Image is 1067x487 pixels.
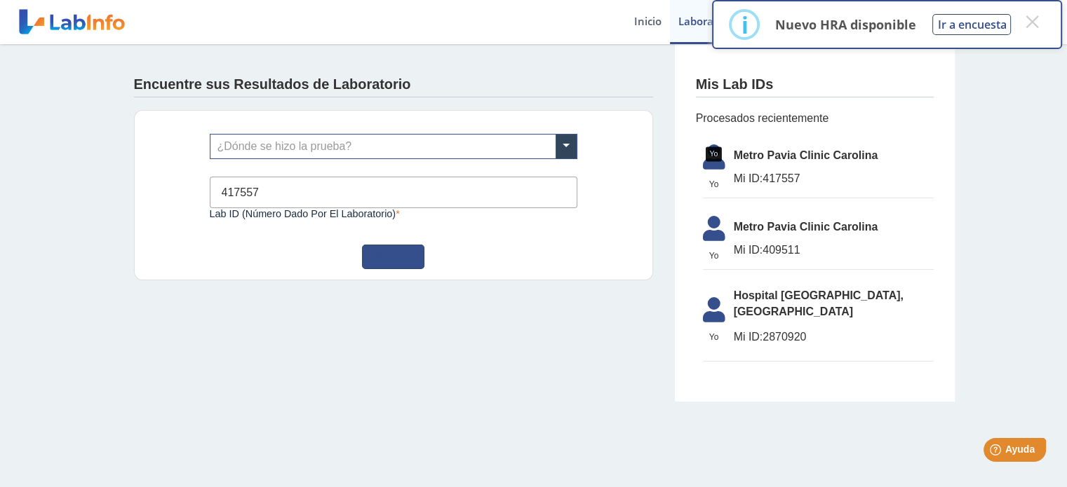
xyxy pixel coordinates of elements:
button: Continuar [362,245,425,269]
p: Nuevo HRA disponible [774,16,915,33]
h4: Mis Lab IDs [696,76,774,93]
button: Close this dialog [1019,9,1045,34]
div: Yo [705,146,722,162]
label: Lab ID (número dado por el laboratorio) [210,208,577,219]
span: Hospital [GEOGRAPHIC_DATA], [GEOGRAPHIC_DATA] [734,287,934,321]
span: Metro Pavia Clinic Carolina [734,219,934,235]
span: Mi ID: [734,172,763,184]
span: Mi ID: [734,244,763,256]
span: 417557 [734,170,934,187]
span: Yo [694,331,734,343]
span: Metro Pavia Clinic Carolina [734,147,934,164]
span: Mi ID: [734,331,763,343]
span: 409511 [734,242,934,259]
h4: Encuentre sus Resultados de Laboratorio [134,76,411,93]
div: i [741,12,748,37]
button: Ir a encuesta [932,14,1011,35]
span: 2870920 [734,329,934,345]
iframe: Help widget launcher [942,432,1052,472]
span: Yo [694,249,734,262]
span: Procesados recientemente [696,110,934,127]
span: Yo [694,178,734,191]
